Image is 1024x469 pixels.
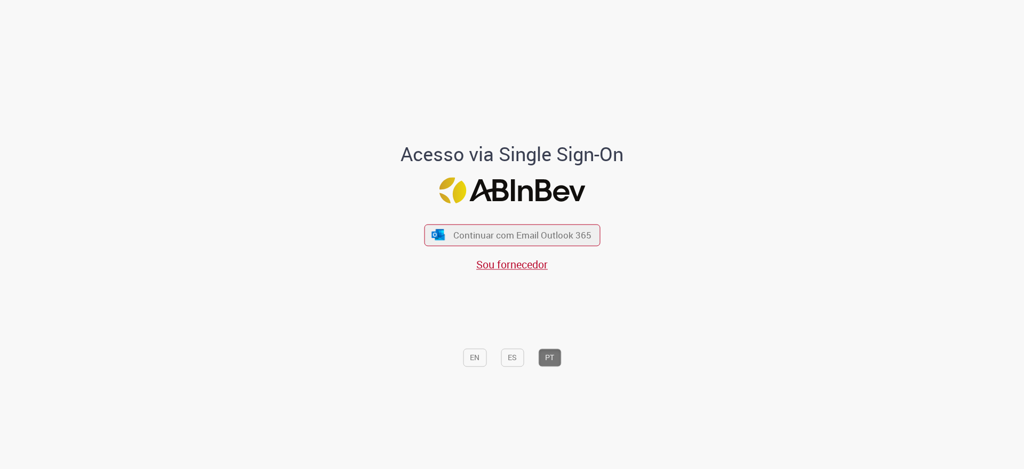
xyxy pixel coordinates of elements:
button: EN [463,348,486,367]
button: ícone Azure/Microsoft 360 Continuar com Email Outlook 365 [424,224,600,246]
button: PT [538,348,561,367]
button: ES [501,348,524,367]
img: ícone Azure/Microsoft 360 [431,229,446,241]
a: Sou fornecedor [476,257,548,272]
h1: Acesso via Single Sign-On [364,144,660,165]
img: Logo ABInBev [439,177,585,203]
span: Continuar com Email Outlook 365 [453,229,591,241]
